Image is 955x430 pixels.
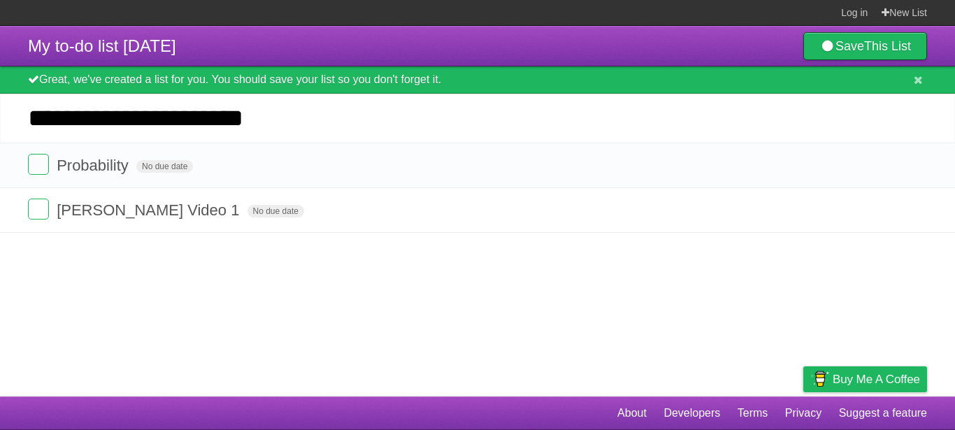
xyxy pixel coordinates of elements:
a: Developers [663,400,720,427]
a: About [617,400,647,427]
span: Probability [57,157,132,174]
a: Buy me a coffee [803,366,927,392]
span: No due date [247,205,304,217]
a: Suggest a feature [839,400,927,427]
a: SaveThis List [803,32,927,60]
b: This List [864,39,911,53]
span: No due date [136,160,193,173]
span: My to-do list [DATE] [28,36,176,55]
label: Done [28,154,49,175]
img: Buy me a coffee [810,367,829,391]
span: Buy me a coffee [833,367,920,392]
a: Terms [738,400,768,427]
a: Privacy [785,400,821,427]
label: Done [28,199,49,220]
span: [PERSON_NAME] Video 1 [57,201,243,219]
